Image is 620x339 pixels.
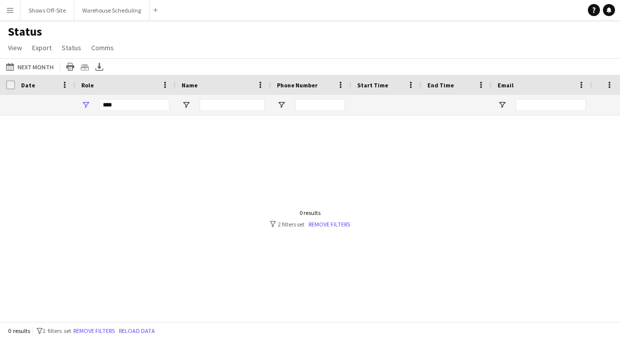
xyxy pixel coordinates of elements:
div: 2 filters set [270,220,350,228]
span: Email [498,81,514,89]
input: Name Filter Input [200,99,265,111]
div: 0 results [270,209,350,216]
span: Role [81,81,94,89]
span: Status [62,43,81,52]
button: Open Filter Menu [182,100,191,109]
a: Export [28,41,56,54]
button: Open Filter Menu [498,100,507,109]
app-action-btn: Crew files as ZIP [79,61,91,73]
input: Phone Number Filter Input [295,99,345,111]
button: Reload data [117,325,157,336]
input: Column with Header Selection [6,80,15,89]
span: Phone Number [277,81,318,89]
button: Shows Off-Site [21,1,74,20]
a: Remove filters [308,220,350,228]
a: Status [58,41,85,54]
button: Next Month [4,61,56,73]
button: Open Filter Menu [81,100,90,109]
app-action-btn: Print [64,61,76,73]
span: Start Time [357,81,388,89]
span: Date [21,81,35,89]
span: 2 filters set [43,327,71,334]
app-action-btn: Export XLSX [93,61,105,73]
span: Export [32,43,52,52]
button: Open Filter Menu [277,100,286,109]
span: Name [182,81,198,89]
input: Email Filter Input [516,99,586,111]
a: Comms [87,41,118,54]
button: Warehouse Scheduling [74,1,149,20]
span: End Time [427,81,454,89]
a: View [4,41,26,54]
button: Remove filters [71,325,117,336]
span: Comms [91,43,114,52]
span: View [8,43,22,52]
